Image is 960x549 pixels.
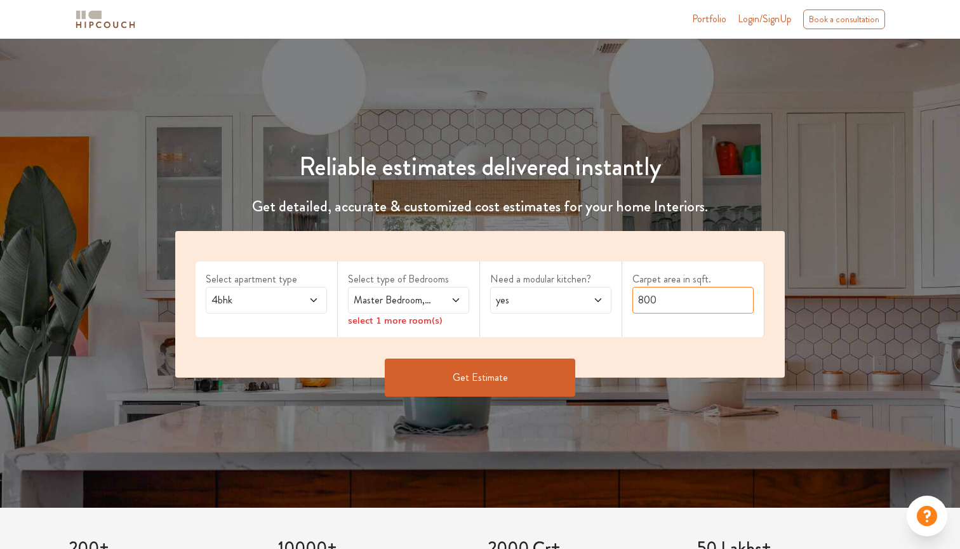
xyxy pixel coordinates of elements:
h4: Get detailed, accurate & customized cost estimates for your home Interiors. [168,197,792,216]
span: logo-horizontal.svg [74,5,137,34]
span: Login/SignUp [738,11,792,26]
label: Carpet area in sqft. [632,272,754,287]
button: Get Estimate [385,359,575,397]
div: Book a consultation [803,10,885,29]
span: 4bhk [209,293,291,308]
label: Need a modular kitchen? [490,272,611,287]
img: logo-horizontal.svg [74,8,137,30]
label: Select type of Bedrooms [348,272,469,287]
span: Master Bedroom,Guest,Parents [351,293,434,308]
h1: Reliable estimates delivered instantly [168,152,792,182]
a: Portfolio [692,11,726,27]
label: Select apartment type [206,272,327,287]
input: Enter area sqft [632,287,754,314]
div: select 1 more room(s) [348,314,469,327]
span: yes [493,293,576,308]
